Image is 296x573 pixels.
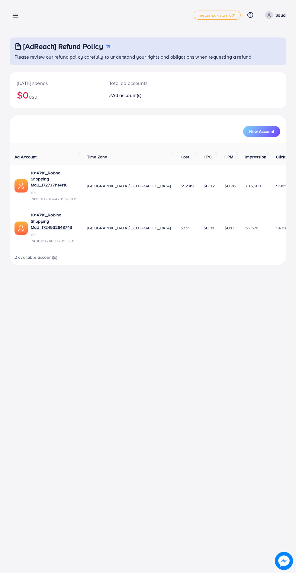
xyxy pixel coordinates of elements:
span: $7.51 [181,225,190,231]
span: [GEOGRAPHIC_DATA]/[GEOGRAPHIC_DATA] [87,183,171,189]
p: Saudi [275,11,286,19]
span: [GEOGRAPHIC_DATA]/[GEOGRAPHIC_DATA] [87,225,171,231]
span: 1,439 [276,225,286,231]
span: 2 available account(s) [14,254,58,260]
span: $0.26 [224,183,236,189]
span: Time Zone [87,154,107,160]
span: ID: 7406811246277853201 [31,232,77,244]
span: 56,578 [245,225,258,231]
span: 9,985 [276,183,287,189]
span: 705,680 [245,183,261,189]
p: Total ad accounts [109,79,164,87]
span: metap_pakistan_001 [199,13,236,17]
span: CPC [204,154,211,160]
span: ID: 7419002364473950209 [31,190,77,202]
h2: 2 [109,92,164,98]
img: image [275,552,293,570]
span: Clicks [276,154,288,160]
span: CPM [224,154,233,160]
span: USD [29,94,37,100]
h3: [AdReach] Refund Policy [23,42,103,51]
span: $0.01 [204,225,214,231]
a: metap_pakistan_001 [194,11,241,20]
span: Ad account(s) [112,92,142,99]
span: New Account [249,129,274,134]
img: ic-ads-acc.e4c84228.svg [14,179,28,193]
p: [DATE] spends [17,79,95,87]
a: 1014716_Robna Shopping Mall_1727371114110 [31,170,77,188]
h2: $0 [17,89,95,101]
a: Saudi [263,11,286,19]
span: Ad Account [14,154,37,160]
span: Cost [181,154,189,160]
p: Please review our refund policy carefully to understand your rights and obligations when requesti... [14,53,283,60]
span: Impression [245,154,266,160]
img: ic-ads-acc.e4c84228.svg [14,222,28,235]
span: $0.02 [204,183,215,189]
button: New Account [243,126,280,137]
a: 1014716_Robina Shopping Mall_1724532648743 [31,212,77,230]
span: $0.13 [224,225,234,231]
span: $92.49 [181,183,194,189]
